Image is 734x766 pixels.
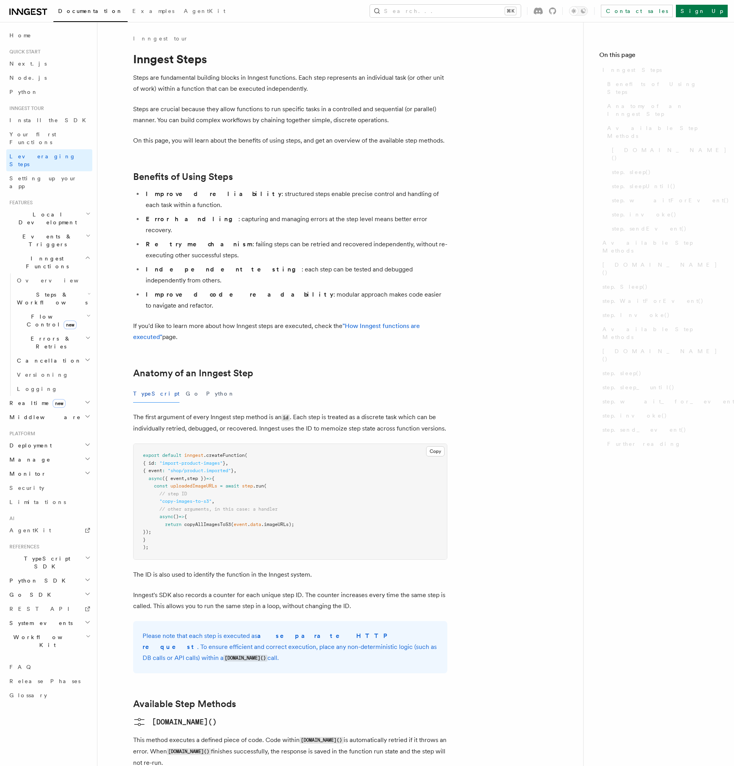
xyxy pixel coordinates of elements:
[602,412,667,420] span: step.invoke()
[187,476,206,481] span: step })
[370,5,521,17] button: Search...⌘K
[143,264,447,286] li: : each step can be tested and debugged independently from others.
[607,102,718,118] span: Anatomy of an Inngest Step
[6,255,85,270] span: Inngest Functions
[146,215,238,223] strong: Error handling
[14,273,92,288] a: Overview
[6,602,92,616] a: REST API
[6,413,81,421] span: Middleware
[148,476,162,481] span: async
[206,385,235,403] button: Python
[133,104,447,126] p: Steps are crucial because they allow functions to run specific tasks in a controlled and sequenti...
[9,485,44,491] span: Security
[159,514,173,519] span: async
[6,591,56,599] span: Go SDK
[602,347,718,363] span: [DOMAIN_NAME]()
[133,321,447,343] p: If you'd like to learn more about how Inngest steps are executed, check the page.
[505,7,516,15] kbd: ⌘K
[17,386,58,392] span: Logging
[143,529,151,535] span: });
[612,146,727,162] span: [DOMAIN_NAME]()
[133,412,447,434] p: The first argument of every Inngest step method is an . Each step is treated as a discrete task w...
[599,409,718,423] a: step.invoke()
[143,453,159,458] span: export
[6,171,92,193] a: Setting up your app
[159,498,212,504] span: "copy-images-to-s3"
[602,261,718,277] span: [DOMAIN_NAME]()
[143,544,148,550] span: );
[6,410,92,424] button: Middleware
[612,196,729,204] span: step.waitForEvent()
[604,99,718,121] a: Anatomy of an Inngest Step
[146,240,253,248] strong: Retry mechanism
[17,277,98,284] span: Overview
[143,630,438,664] p: Please note that each step is executed as . To ensure efficient and correct execution, place any ...
[242,483,253,489] span: step
[223,655,267,662] code: [DOMAIN_NAME]()
[602,66,662,74] span: Inngest Steps
[231,522,234,527] span: (
[599,236,718,258] a: Available Step Methods
[6,630,92,652] button: Workflow Kit
[6,211,86,226] span: Local Development
[9,117,91,123] span: Install the SDK
[143,468,162,473] span: { event
[6,660,92,674] a: FAQ
[223,460,225,466] span: }
[143,460,154,466] span: { id
[6,555,85,570] span: TypeScript SDK
[58,8,123,14] span: Documentation
[14,291,88,306] span: Steps & Workflows
[599,423,718,437] a: step.send_event()
[609,222,718,236] a: step.sendEvent()
[6,467,92,481] button: Monitor
[6,453,92,467] button: Manage
[6,619,73,627] span: System events
[282,414,290,421] code: id
[17,372,69,378] span: Versioning
[162,468,165,473] span: :
[203,453,245,458] span: .createFunction
[14,310,92,332] button: Flow Controlnew
[604,437,718,451] a: Further reading
[184,453,203,458] span: inngest
[604,77,718,99] a: Benefits of Using Steps
[599,258,718,280] a: [DOMAIN_NAME]()
[6,396,92,410] button: Realtimenew
[143,289,447,311] li: : modular approach makes code easier to navigate and refactor.
[225,483,239,489] span: await
[184,476,187,481] span: ,
[6,577,70,585] span: Python SDK
[143,214,447,236] li: : capturing and managing errors at the step level means better error recovery.
[6,113,92,127] a: Install the SDK
[609,193,718,207] a: step.waitForEvent()
[133,171,233,182] a: Benefits of Using Steps
[253,483,264,489] span: .run
[212,476,214,481] span: {
[165,522,181,527] span: return
[6,523,92,537] a: AgentKit
[168,468,231,473] span: "shop/product.imported"
[599,394,718,409] a: step.wait_for_event()
[179,514,184,519] span: =>
[133,716,217,728] a: [DOMAIN_NAME]()
[609,165,718,179] a: step.sleep()
[426,446,445,456] button: Copy
[146,266,302,273] strong: Independent testing
[602,426,686,434] span: step.send_event()
[179,2,230,21] a: AgentKit
[607,80,718,96] span: Benefits of Using Steps
[133,135,447,146] p: On this page, you will learn about the benefits of using steps, and get an overview of the availa...
[133,698,236,709] a: Available Step Methods
[261,522,294,527] span: .imageURLs);
[609,179,718,193] a: step.sleepUntil()
[159,506,278,512] span: // other arguments, in this case: a handler
[159,491,187,497] span: // step ID
[234,468,236,473] span: ,
[602,369,642,377] span: step.sleep()
[14,354,92,368] button: Cancellation
[612,225,687,233] span: step.sendEvent()
[607,440,681,448] span: Further reading
[167,748,211,755] code: [DOMAIN_NAME]()
[133,368,253,379] a: Anatomy of an Inngest Step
